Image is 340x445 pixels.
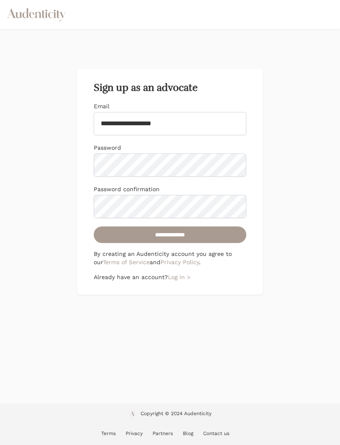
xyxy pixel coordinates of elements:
[141,410,211,417] p: Copyright © 2024 Audenticity
[153,430,173,436] a: Partners
[94,273,246,281] p: Already have an account?
[160,259,199,265] a: Privacy Policy
[183,430,193,436] a: Blog
[94,144,121,151] label: Password
[168,274,190,280] a: Log in >
[101,430,116,436] a: Terms
[94,186,160,192] label: Password confirmation
[94,103,109,109] label: Email
[126,430,143,436] a: Privacy
[103,259,150,265] a: Terms of Service
[203,430,229,436] a: Contact us
[94,82,246,94] h2: Sign up as an advocate
[94,250,246,266] p: By creating an Audenticity account you agree to our and .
